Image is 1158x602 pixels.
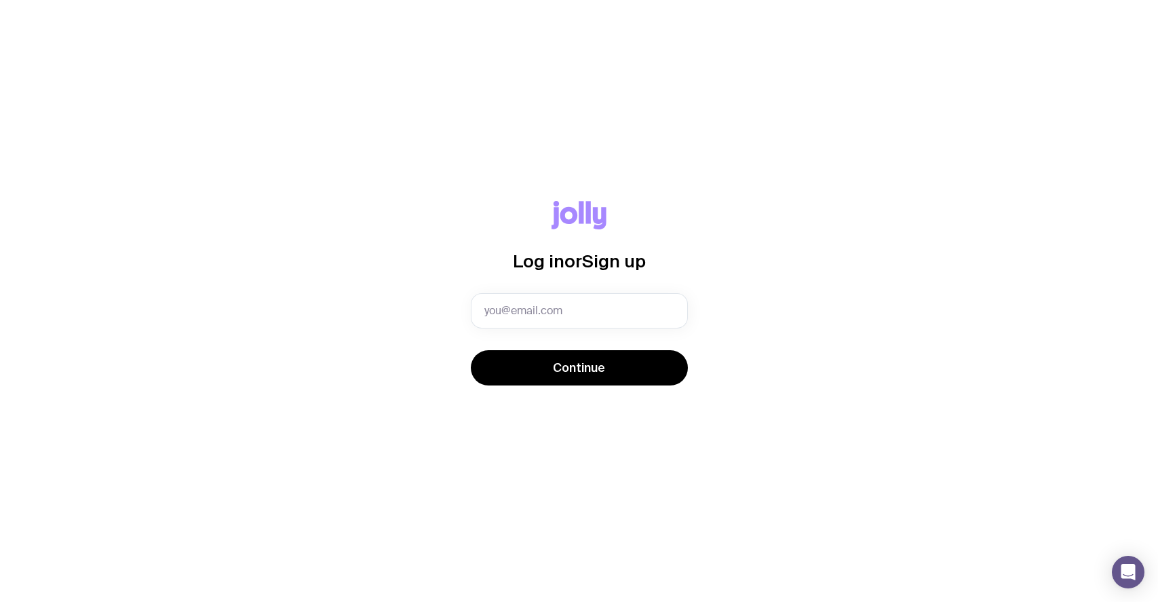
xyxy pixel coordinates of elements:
div: Open Intercom Messenger [1112,556,1144,588]
button: Continue [471,350,688,385]
span: Sign up [582,251,646,271]
span: Log in [513,251,564,271]
span: or [564,251,582,271]
input: you@email.com [471,293,688,328]
span: Continue [553,360,605,376]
